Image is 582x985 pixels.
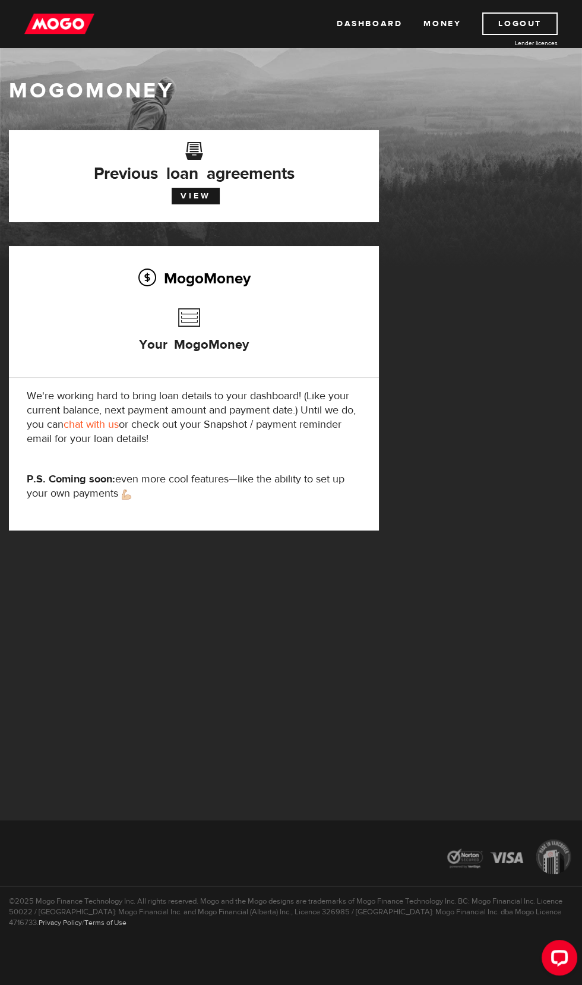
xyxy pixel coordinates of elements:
p: even more cool features—like the ability to set up your own payments [27,472,361,501]
a: Privacy Policy [39,918,82,927]
iframe: LiveChat chat widget [532,935,582,985]
p: We're working hard to bring loan details to your dashboard! (Like your current balance, next paym... [27,389,361,446]
h3: Previous loan agreements [27,150,361,179]
h3: Your MogoMoney [139,302,249,370]
a: View [172,188,220,204]
img: strong arm emoji [122,490,131,500]
img: mogo_logo-11ee424be714fa7cbb0f0f49df9e16ec.png [24,12,94,35]
h1: MogoMoney [9,78,573,103]
a: Logout [482,12,558,35]
a: Money [423,12,461,35]
a: Dashboard [337,12,402,35]
strong: P.S. Coming soon: [27,472,115,486]
img: legal-icons-92a2ffecb4d32d839781d1b4e4802d7b.png [436,831,582,886]
a: chat with us [64,418,119,431]
a: Lender licences [469,39,558,48]
h2: MogoMoney [27,266,361,291]
a: Terms of Use [84,918,126,927]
